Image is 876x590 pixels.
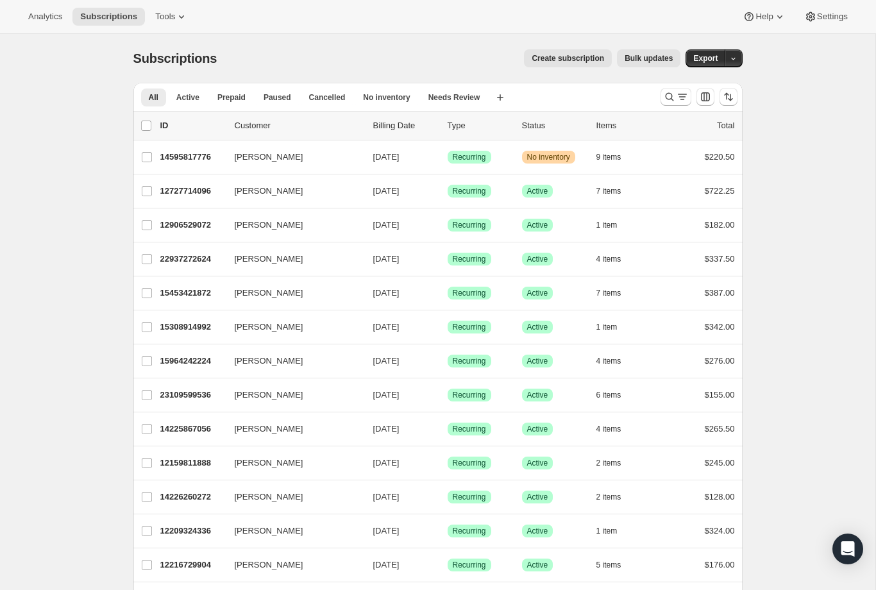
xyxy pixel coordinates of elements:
span: [DATE] [373,220,400,230]
span: Recurring [453,322,486,332]
span: $324.00 [705,526,735,535]
div: 12727714096[PERSON_NAME][DATE]SuccessRecurringSuccessActive7 items$722.25 [160,182,735,200]
p: 14595817776 [160,151,224,164]
span: Recurring [453,288,486,298]
span: Export [693,53,718,63]
span: [DATE] [373,152,400,162]
span: [DATE] [373,424,400,434]
span: Active [527,322,548,332]
button: [PERSON_NAME] [227,521,355,541]
span: Subscriptions [80,12,137,22]
button: [PERSON_NAME] [227,181,355,201]
span: 9 items [596,152,621,162]
span: $342.00 [705,322,735,332]
div: Open Intercom Messenger [832,534,863,564]
span: Bulk updates [625,53,673,63]
div: 22937272624[PERSON_NAME][DATE]SuccessRecurringSuccessActive4 items$337.50 [160,250,735,268]
span: Recurring [453,220,486,230]
span: [PERSON_NAME] [235,389,303,401]
button: Tools [147,8,196,26]
span: Recurring [453,458,486,468]
span: [DATE] [373,492,400,501]
button: 5 items [596,556,636,574]
span: 1 item [596,322,618,332]
button: Subscriptions [72,8,145,26]
div: 12159811888[PERSON_NAME][DATE]SuccessRecurringSuccessActive2 items$245.00 [160,454,735,472]
p: 12216729904 [160,559,224,571]
span: Active [527,356,548,366]
span: [DATE] [373,458,400,468]
p: Customer [235,119,363,132]
span: $220.50 [705,152,735,162]
span: Paused [264,92,291,103]
button: 4 items [596,420,636,438]
span: $276.00 [705,356,735,366]
span: $176.00 [705,560,735,569]
button: 6 items [596,386,636,404]
div: 12216729904[PERSON_NAME][DATE]SuccessRecurringSuccessActive5 items$176.00 [160,556,735,574]
span: Cancelled [309,92,346,103]
p: 15308914992 [160,321,224,333]
span: 2 items [596,458,621,468]
span: [DATE] [373,254,400,264]
span: $155.00 [705,390,735,400]
p: 15453421872 [160,287,224,299]
span: No inventory [363,92,410,103]
button: Create new view [490,88,510,106]
div: 23109599536[PERSON_NAME][DATE]SuccessRecurringSuccessActive6 items$155.00 [160,386,735,404]
button: Analytics [21,8,70,26]
span: Needs Review [428,92,480,103]
div: Type [448,119,512,132]
span: Settings [817,12,848,22]
p: 12209324336 [160,525,224,537]
button: Export [686,49,725,67]
div: Items [596,119,661,132]
span: Help [755,12,773,22]
span: Recurring [453,254,486,264]
span: Active [527,390,548,400]
span: Recurring [453,390,486,400]
button: 7 items [596,182,636,200]
p: 14226260272 [160,491,224,503]
button: [PERSON_NAME] [227,385,355,405]
span: Active [527,254,548,264]
button: 4 items [596,250,636,268]
span: [DATE] [373,322,400,332]
span: [DATE] [373,560,400,569]
button: Bulk updates [617,49,680,67]
span: All [149,92,158,103]
div: 14595817776[PERSON_NAME][DATE]SuccessRecurringWarningNo inventory9 items$220.50 [160,148,735,166]
span: $337.50 [705,254,735,264]
div: 14226260272[PERSON_NAME][DATE]SuccessRecurringSuccessActive2 items$128.00 [160,488,735,506]
span: Active [527,526,548,536]
span: Recurring [453,186,486,196]
span: [PERSON_NAME] [235,253,303,265]
button: [PERSON_NAME] [227,453,355,473]
span: Active [527,288,548,298]
span: [PERSON_NAME] [235,321,303,333]
span: Recurring [453,526,486,536]
span: Recurring [453,424,486,434]
span: Analytics [28,12,62,22]
span: [PERSON_NAME] [235,457,303,469]
span: 1 item [596,526,618,536]
span: Recurring [453,356,486,366]
span: Prepaid [217,92,246,103]
span: [PERSON_NAME] [235,219,303,232]
button: [PERSON_NAME] [227,487,355,507]
p: 14225867056 [160,423,224,435]
span: 7 items [596,288,621,298]
span: [PERSON_NAME] [235,151,303,164]
span: 4 items [596,424,621,434]
button: [PERSON_NAME] [227,283,355,303]
span: [PERSON_NAME] [235,287,303,299]
span: $387.00 [705,288,735,298]
span: Active [527,186,548,196]
span: Active [527,220,548,230]
span: $128.00 [705,492,735,501]
button: Sort the results [720,88,737,106]
span: Active [527,560,548,570]
span: [PERSON_NAME] [235,491,303,503]
p: Status [522,119,586,132]
button: Customize table column order and visibility [696,88,714,106]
